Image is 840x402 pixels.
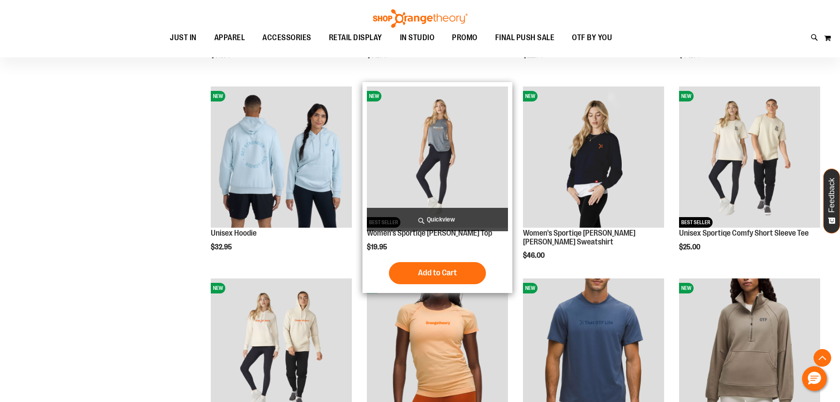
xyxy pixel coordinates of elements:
[486,28,564,48] a: FINAL PUSH SALE
[523,252,546,259] span: $46.00
[679,229,809,237] a: Unisex Sportiqe Comfy Short Sleeve Tee
[823,169,840,233] button: Feedback - Show survey
[679,86,820,229] a: Unisex Sportiqe Comfy Short Sleeve TeeNEWBEST SELLER
[254,28,320,48] a: ACCESSORIES
[679,283,694,293] span: NEW
[320,28,391,48] a: RETAIL DISPLAY
[214,28,245,48] span: APPAREL
[211,243,233,251] span: $32.95
[523,86,664,229] a: Women's Sportiqe Ashlyn French Terry Crewneck SweatshirtNEW
[519,82,668,282] div: product
[211,86,352,229] a: Image of Unisex HoodieNEW
[367,91,381,101] span: NEW
[372,9,469,28] img: Shop Orangetheory
[523,91,538,101] span: NEW
[211,86,352,228] img: Image of Unisex Hoodie
[367,229,492,237] a: Women's Sportiqe [PERSON_NAME] Top
[523,86,664,228] img: Women's Sportiqe Ashlyn French Terry Crewneck Sweatshirt
[211,91,225,101] span: NEW
[495,28,555,48] span: FINAL PUSH SALE
[679,91,694,101] span: NEW
[329,28,382,48] span: RETAIL DISPLAY
[679,217,713,228] span: BEST SELLER
[391,28,444,48] a: IN STUDIO
[367,243,388,251] span: $19.95
[675,82,825,274] div: product
[367,208,508,231] a: Quickview
[443,28,486,48] a: PROMO
[400,28,435,48] span: IN STUDIO
[367,86,508,229] a: Women's Sportiqe Janie Tank TopNEWBEST SELLER
[211,283,225,293] span: NEW
[389,262,486,284] button: Add to Cart
[828,178,836,213] span: Feedback
[362,82,512,293] div: product
[170,28,197,48] span: JUST IN
[367,86,508,228] img: Women's Sportiqe Janie Tank Top
[523,283,538,293] span: NEW
[802,366,827,391] button: Hello, have a question? Let’s chat.
[679,86,820,228] img: Unisex Sportiqe Comfy Short Sleeve Tee
[205,28,254,48] a: APPAREL
[211,229,257,237] a: Unisex Hoodie
[418,268,457,278] span: Add to Cart
[452,28,478,48] span: PROMO
[206,82,356,274] div: product
[523,229,635,246] a: Women's Sportiqe [PERSON_NAME] [PERSON_NAME] Sweatshirt
[814,349,831,367] button: Back To Top
[679,243,702,251] span: $25.00
[262,28,311,48] span: ACCESSORIES
[563,28,621,48] a: OTF BY YOU
[161,28,205,48] a: JUST IN
[572,28,612,48] span: OTF BY YOU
